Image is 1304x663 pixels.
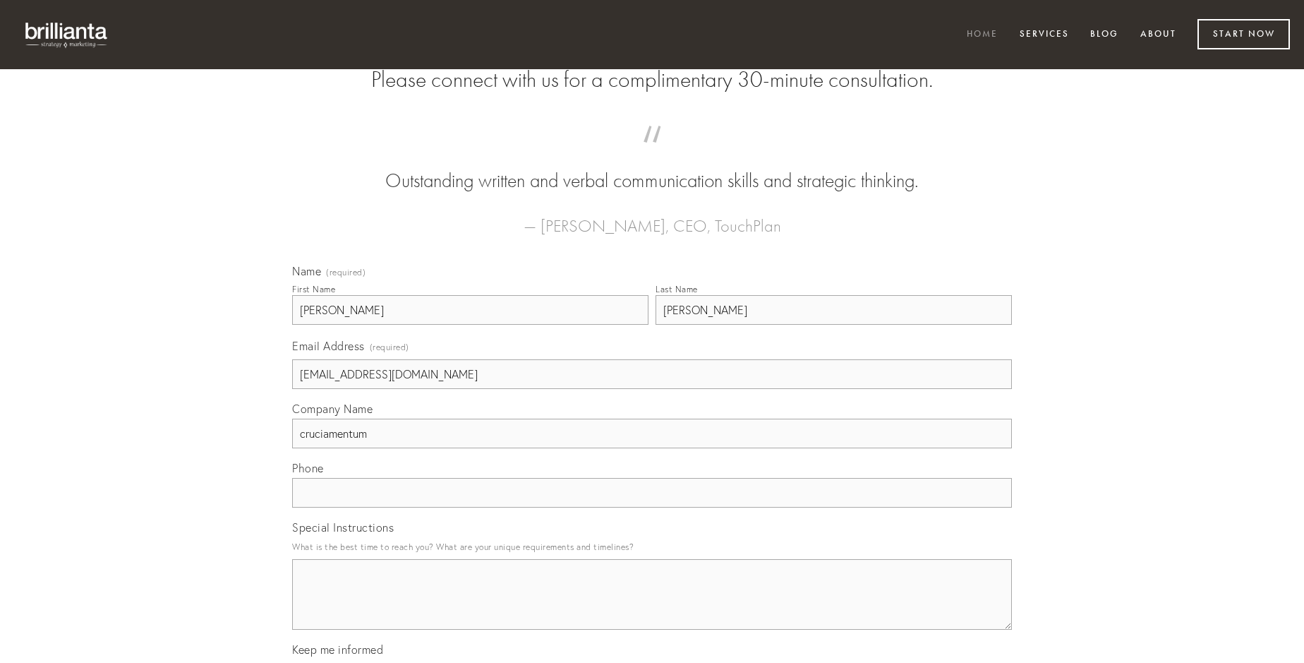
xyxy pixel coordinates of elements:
[1197,19,1290,49] a: Start Now
[1081,23,1128,47] a: Blog
[14,14,120,55] img: brillianta - research, strategy, marketing
[292,284,335,294] div: First Name
[1010,23,1078,47] a: Services
[292,66,1012,93] h2: Please connect with us for a complimentary 30-minute consultation.
[292,264,321,278] span: Name
[292,643,383,657] span: Keep me informed
[292,402,373,416] span: Company Name
[958,23,1007,47] a: Home
[656,284,698,294] div: Last Name
[315,140,989,195] blockquote: Outstanding written and verbal communication skills and strategic thinking.
[370,338,409,357] span: (required)
[326,268,366,277] span: (required)
[315,195,989,240] figcaption: — [PERSON_NAME], CEO, TouchPlan
[292,520,394,534] span: Special Instructions
[292,339,365,353] span: Email Address
[292,461,324,475] span: Phone
[1131,23,1185,47] a: About
[315,140,989,167] span: “
[292,537,1012,556] p: What is the best time to reach you? What are your unique requirements and timelines?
